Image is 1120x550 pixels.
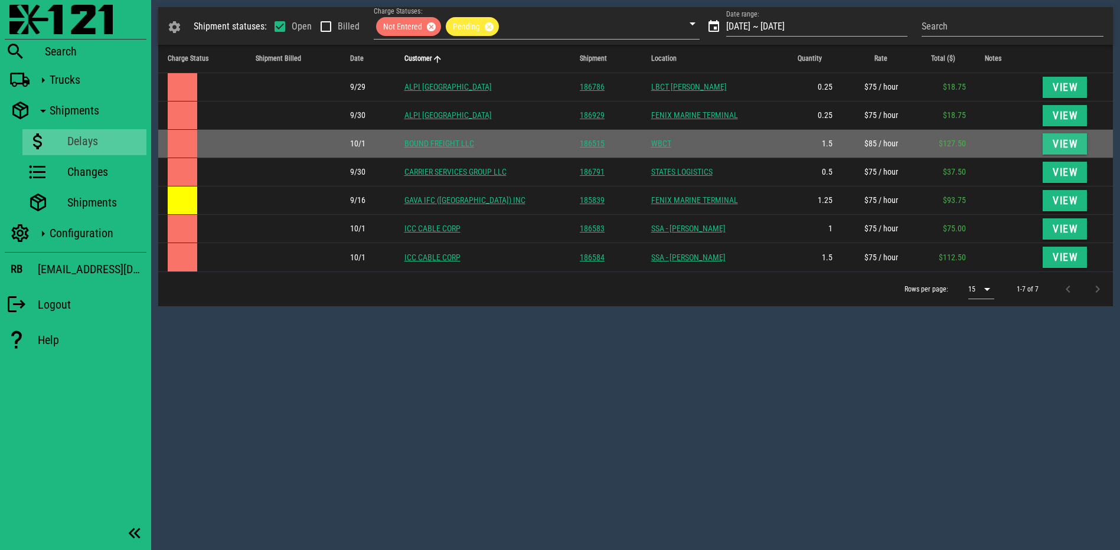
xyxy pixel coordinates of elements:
a: View [1043,110,1088,119]
label: Open [292,21,312,32]
td: 1 [774,215,841,243]
img: 87f0f0e.png [9,5,113,34]
a: WBCT [651,139,671,148]
td: 1.5 [774,243,841,271]
span: $18.75 [943,110,966,120]
a: ALPI [GEOGRAPHIC_DATA] [404,82,492,91]
span: Location [651,54,677,63]
th: Not sorted. Activate to sort ascending. [1033,45,1114,73]
span: $93.75 [943,195,966,205]
div: Search [45,44,146,58]
span: Rate [874,54,887,63]
div: Rows per page: [905,272,994,306]
div: 15$vuetify.dataTable.itemsPerPageText [968,280,994,299]
td: 1.25 [774,186,841,215]
button: View [1043,190,1088,211]
a: SSA - [PERSON_NAME] [651,253,726,262]
td: $75 / hour [842,158,908,186]
a: ALPI [GEOGRAPHIC_DATA] [404,110,492,120]
a: Help [5,323,146,356]
div: Shipments [67,195,142,209]
a: View [1043,195,1088,204]
div: 1-7 of 7 [1017,284,1039,294]
a: 186515 [580,139,605,148]
td: 0.25 [774,102,841,130]
span: The driver arrived at the location of this delay at 9/16 7:45pm [350,195,365,205]
span: View [1052,81,1078,93]
div: Changes [67,165,142,179]
div: Shipment statuses: [194,19,267,34]
span: View [1052,223,1078,235]
a: FENIX MARINE TERMINAL [651,195,738,205]
th: Shipment Billed: Not sorted. Activate to sort ascending. [246,45,340,73]
span: View [1052,138,1078,150]
span: The driver arrived at the location of this delay at 9/30 9:27am [350,167,365,176]
th: Notes: Not sorted. Activate to sort ascending. [975,45,1033,73]
a: Blackfly [5,5,146,37]
label: Billed [338,21,360,32]
span: Not Entered [383,17,434,36]
button: View [1043,247,1088,268]
div: 15 [968,284,975,294]
a: 186786 [580,82,605,91]
span: $112.50 [939,253,966,262]
td: $85 / hour [842,130,908,158]
a: SSA - [PERSON_NAME] [651,224,726,233]
td: $75 / hour [842,73,908,102]
th: Quantity: Not sorted. Activate to sort ascending. [774,45,841,73]
a: GAVA IFC ([GEOGRAPHIC_DATA]) INC [404,195,525,205]
a: Delays [22,129,146,155]
h3: RB [11,263,22,276]
button: View [1043,105,1088,126]
a: 186583 [580,224,605,233]
a: View [1043,81,1088,91]
a: Shipments [22,191,146,217]
a: Changes [22,160,146,186]
a: BOUND FREIGHT LLC [404,139,474,148]
div: Logout [38,297,146,312]
a: STATES LOGISTICS [651,167,713,176]
button: View [1043,133,1088,155]
span: $127.50 [939,139,966,148]
button: View [1043,162,1088,183]
a: ICC CABLE CORP [404,224,461,233]
th: Rate: Not sorted. Activate to sort ascending. [842,45,908,73]
input: Search by customer or shipment # [922,17,1103,36]
span: View [1052,166,1078,178]
span: View [1052,195,1078,207]
th: Total ($): Not sorted. Activate to sort ascending. [907,45,975,73]
th: Location: Not sorted. Activate to sort ascending. [642,45,775,73]
a: View [1043,166,1088,176]
th: Date: Not sorted. Activate to sort ascending. [341,45,395,73]
td: $75 / hour [842,215,908,243]
td: $75 / hour [842,186,908,215]
a: LBCT [PERSON_NAME] [651,82,727,91]
span: Customer [404,54,432,63]
span: View [1052,110,1078,122]
span: Charge Status [168,54,208,63]
td: 0.5 [774,158,841,186]
th: Customer: Sorted ascending. Activate to sort descending. [395,45,571,73]
span: Notes [985,54,1001,63]
button: View [1043,218,1088,240]
a: 186929 [580,110,605,120]
a: View [1043,252,1088,261]
span: $18.75 [943,82,966,91]
a: ICC CABLE CORP [404,253,461,262]
a: View [1043,138,1088,148]
span: The driver arrived at the location of this delay at 10/1 12:10pm [350,253,365,262]
a: 185839 [580,195,605,205]
div: Shipments [50,103,142,117]
div: Help [38,333,146,347]
div: Delays [67,134,142,148]
span: $75.00 [943,224,966,233]
a: 186791 [580,167,605,176]
span: View [1052,251,1078,263]
span: $37.50 [943,167,966,176]
th: Shipment: Not sorted. Activate to sort ascending. [570,45,642,73]
td: 0.25 [774,73,841,102]
span: Shipment [580,54,607,63]
div: Trucks [50,73,142,87]
td: 1.5 [774,130,841,158]
span: Date [350,54,364,63]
